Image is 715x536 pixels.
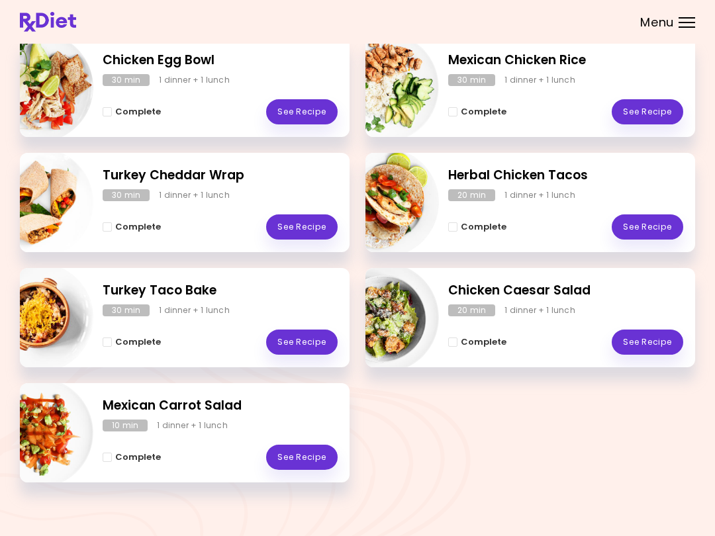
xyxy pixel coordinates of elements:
[103,219,161,235] button: Complete - Turkey Cheddar Wrap
[448,219,506,235] button: Complete - Herbal Chicken Tacos
[461,107,506,117] span: Complete
[103,420,148,431] div: 10 min
[115,107,161,117] span: Complete
[115,222,161,232] span: Complete
[504,74,575,86] div: 1 dinner + 1 lunch
[612,99,683,124] a: See Recipe - Mexican Chicken Rice
[448,281,683,300] h2: Chicken Caesar Salad
[504,189,575,201] div: 1 dinner + 1 lunch
[159,304,230,316] div: 1 dinner + 1 lunch
[115,337,161,347] span: Complete
[448,304,495,316] div: 20 min
[448,104,506,120] button: Complete - Mexican Chicken Rice
[103,189,150,201] div: 30 min
[461,222,506,232] span: Complete
[20,12,76,32] img: RxDiet
[103,449,161,465] button: Complete - Mexican Carrot Salad
[266,445,338,470] a: See Recipe - Mexican Carrot Salad
[448,334,506,350] button: Complete - Chicken Caesar Salad
[504,304,575,316] div: 1 dinner + 1 lunch
[103,281,338,300] h2: Turkey Taco Bake
[157,420,228,431] div: 1 dinner + 1 lunch
[103,166,338,185] h2: Turkey Cheddar Wrap
[448,74,495,86] div: 30 min
[103,334,161,350] button: Complete - Turkey Taco Bake
[266,214,338,240] a: See Recipe - Turkey Cheddar Wrap
[103,104,161,120] button: Complete - Chicken Egg Bowl
[448,189,495,201] div: 20 min
[266,99,338,124] a: See Recipe - Chicken Egg Bowl
[103,51,338,70] h2: Chicken Egg Bowl
[329,32,439,142] img: Info - Mexican Chicken Rice
[103,304,150,316] div: 30 min
[461,337,506,347] span: Complete
[448,166,683,185] h2: Herbal Chicken Tacos
[612,330,683,355] a: See Recipe - Chicken Caesar Salad
[448,51,683,70] h2: Mexican Chicken Rice
[329,263,439,373] img: Info - Chicken Caesar Salad
[159,189,230,201] div: 1 dinner + 1 lunch
[159,74,230,86] div: 1 dinner + 1 lunch
[640,17,674,28] span: Menu
[612,214,683,240] a: See Recipe - Herbal Chicken Tacos
[329,148,439,257] img: Info - Herbal Chicken Tacos
[115,452,161,463] span: Complete
[103,74,150,86] div: 30 min
[266,330,338,355] a: See Recipe - Turkey Taco Bake
[103,396,338,416] h2: Mexican Carrot Salad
